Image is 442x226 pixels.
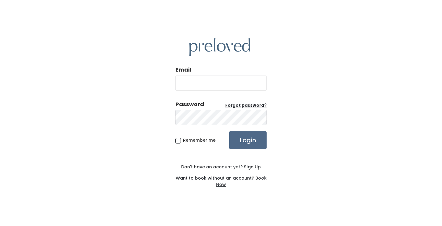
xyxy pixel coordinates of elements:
[216,175,267,187] a: Book Now
[175,164,267,170] div: Don't have an account yet?
[183,137,216,143] span: Remember me
[175,100,204,108] div: Password
[243,164,261,170] a: Sign Up
[175,170,267,188] div: Want to book without an account?
[244,164,261,170] u: Sign Up
[225,103,267,109] a: Forgot password?
[175,66,191,74] label: Email
[229,131,267,149] input: Login
[225,103,267,108] u: Forgot password?
[189,38,250,56] img: preloved logo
